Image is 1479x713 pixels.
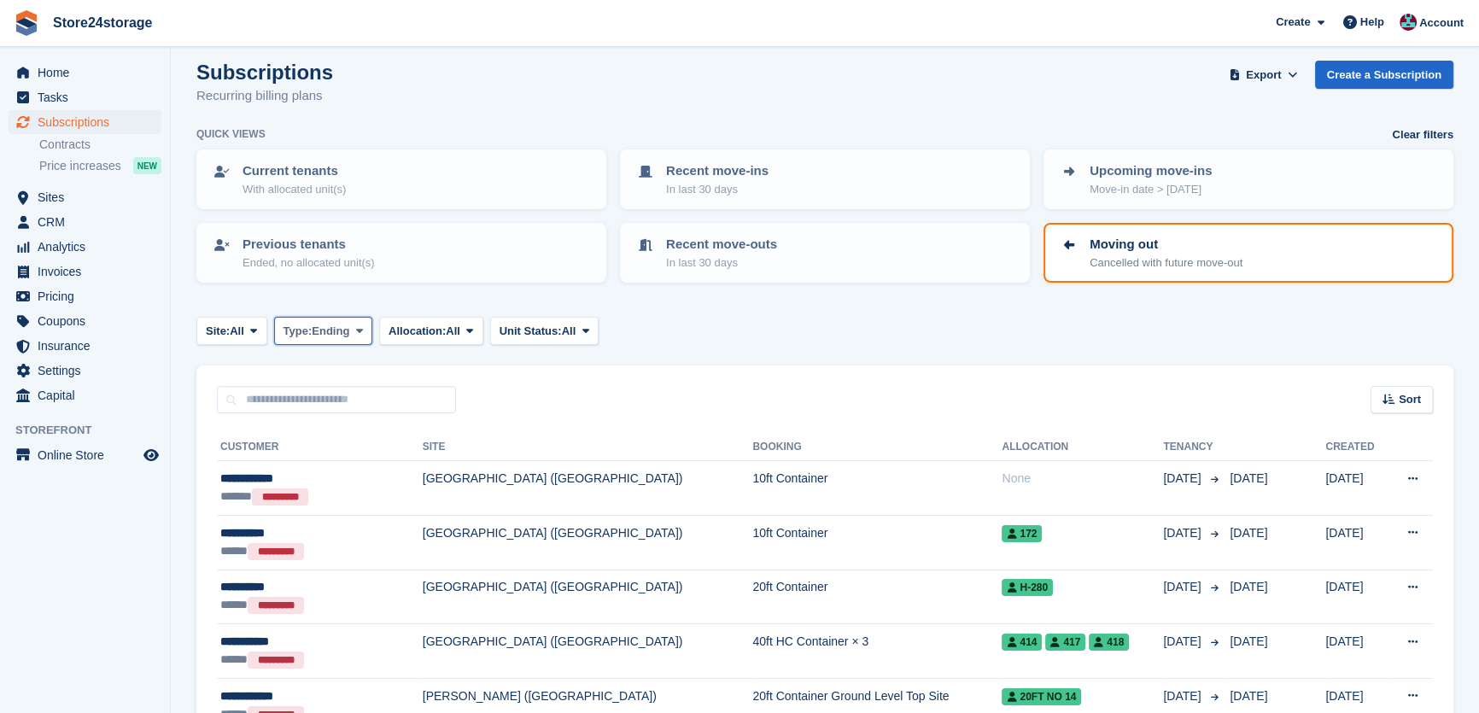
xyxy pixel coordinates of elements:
span: Sites [38,185,140,209]
p: Ended, no allocated unit(s) [243,254,375,272]
span: [DATE] [1163,524,1204,542]
span: 20FT No 14 [1002,688,1081,705]
a: menu [9,210,161,234]
a: Preview store [141,445,161,465]
button: Type: Ending [274,317,373,345]
span: 172 [1002,525,1042,542]
button: Export [1226,61,1301,89]
th: Booking [752,434,1002,461]
th: Tenancy [1163,434,1223,461]
span: All [446,323,460,340]
td: [DATE] [1325,570,1387,624]
span: Coupons [38,309,140,333]
td: [GEOGRAPHIC_DATA] ([GEOGRAPHIC_DATA]) [423,461,753,516]
span: Help [1360,14,1384,31]
a: menu [9,185,161,209]
td: [DATE] [1325,515,1387,570]
a: menu [9,260,161,283]
a: Create a Subscription [1315,61,1453,89]
a: menu [9,359,161,383]
a: Recent move-ins In last 30 days [622,151,1028,207]
span: [DATE] [1230,580,1267,593]
h1: Subscriptions [196,61,333,84]
span: Sort [1399,391,1421,408]
span: H-280 [1002,579,1053,596]
span: 414 [1002,634,1042,651]
td: [GEOGRAPHIC_DATA] ([GEOGRAPHIC_DATA]) [423,624,753,679]
button: Unit Status: All [490,317,599,345]
span: Insurance [38,334,140,358]
p: With allocated unit(s) [243,181,346,198]
p: Recurring billing plans [196,86,333,106]
p: In last 30 days [666,254,777,272]
p: Cancelled with future move-out [1090,254,1242,272]
div: None [1002,470,1163,488]
span: Invoices [38,260,140,283]
span: [DATE] [1163,687,1204,705]
span: [DATE] [1163,470,1204,488]
a: menu [9,443,161,467]
span: Export [1246,67,1281,84]
span: Unit Status: [500,323,562,340]
p: Current tenants [243,161,346,181]
a: menu [9,110,161,134]
a: Store24storage [46,9,160,37]
a: menu [9,235,161,259]
p: Moving out [1090,235,1242,254]
a: Price increases NEW [39,156,161,175]
img: stora-icon-8386f47178a22dfd0bd8f6a31ec36ba5ce8667c1dd55bd0f319d3a0aa187defe.svg [14,10,39,36]
p: Move-in date > [DATE] [1090,181,1212,198]
td: 10ft Container [752,461,1002,516]
a: Upcoming move-ins Move-in date > [DATE] [1045,151,1452,207]
span: Ending [312,323,349,340]
a: menu [9,284,161,308]
th: Customer [217,434,423,461]
span: All [562,323,576,340]
span: Settings [38,359,140,383]
span: All [230,323,244,340]
span: [DATE] [1230,471,1267,485]
span: 417 [1045,634,1085,651]
span: Account [1419,15,1464,32]
span: [DATE] [1230,526,1267,540]
button: Site: All [196,317,267,345]
span: Home [38,61,140,85]
td: [GEOGRAPHIC_DATA] ([GEOGRAPHIC_DATA]) [423,570,753,624]
img: George [1400,14,1417,31]
a: menu [9,309,161,333]
a: menu [9,334,161,358]
span: Allocation: [389,323,446,340]
td: [GEOGRAPHIC_DATA] ([GEOGRAPHIC_DATA]) [423,515,753,570]
span: Tasks [38,85,140,109]
span: 418 [1089,634,1129,651]
a: Moving out Cancelled with future move-out [1045,225,1452,281]
p: Recent move-ins [666,161,769,181]
p: Recent move-outs [666,235,777,254]
p: In last 30 days [666,181,769,198]
span: Subscriptions [38,110,140,134]
a: Contracts [39,137,161,153]
span: [DATE] [1230,634,1267,648]
th: Created [1325,434,1387,461]
th: Site [423,434,753,461]
td: [DATE] [1325,461,1387,516]
a: Current tenants With allocated unit(s) [198,151,605,207]
p: Previous tenants [243,235,375,254]
div: NEW [133,157,161,174]
span: Site: [206,323,230,340]
button: Allocation: All [379,317,483,345]
a: menu [9,383,161,407]
span: Analytics [38,235,140,259]
span: Pricing [38,284,140,308]
span: [DATE] [1163,578,1204,596]
td: 10ft Container [752,515,1002,570]
a: Clear filters [1392,126,1453,143]
td: 40ft HC Container × 3 [752,624,1002,679]
td: [DATE] [1325,624,1387,679]
p: Upcoming move-ins [1090,161,1212,181]
span: Storefront [15,422,170,439]
th: Allocation [1002,434,1163,461]
a: Recent move-outs In last 30 days [622,225,1028,281]
span: Create [1276,14,1310,31]
a: menu [9,85,161,109]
